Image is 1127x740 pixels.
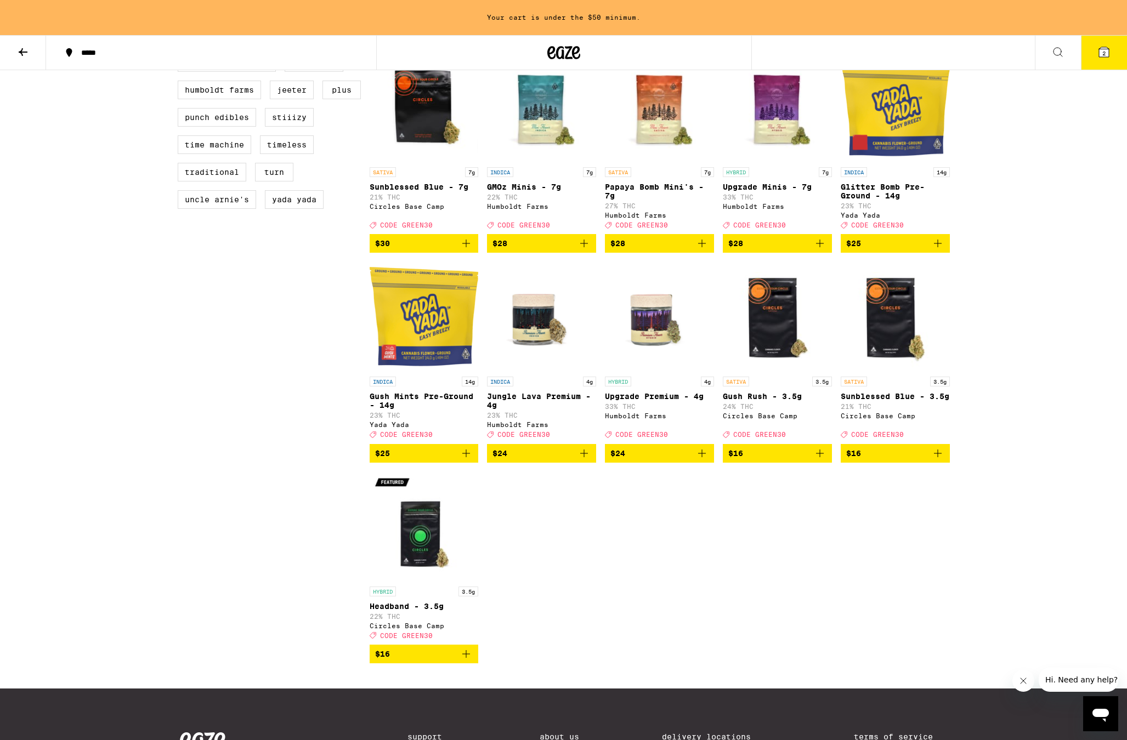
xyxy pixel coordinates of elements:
[1083,696,1118,731] iframe: Button to launch messaging window
[370,602,479,611] p: Headband - 3.5g
[605,392,714,401] p: Upgrade Premium - 4g
[487,261,596,371] img: Humboldt Farms - Jungle Lava Premium - 4g
[841,392,950,401] p: Sunblessed Blue - 3.5g
[605,377,631,386] p: HYBRID
[723,52,832,234] a: Open page for Upgrade Minis - 7g from Humboldt Farms
[487,52,596,234] a: Open page for GMOz Minis - 7g from Humboldt Farms
[605,52,714,162] img: Humboldt Farms - Papaya Bomb Mini's - 7g
[841,403,950,410] p: 21% THC
[701,167,714,177] p: 7g
[178,135,251,154] label: Time Machine
[462,377,478,386] p: 14g
[733,431,786,439] span: CODE GREEN30
[487,167,513,177] p: INDICA
[260,135,314,154] label: Timeless
[370,261,479,443] a: Open page for Gush Mints Pre-Ground - 14g from Yada Yada
[487,421,596,428] div: Humboldt Farms
[380,632,433,639] span: CODE GREEN30
[841,444,950,463] button: Add to bag
[846,239,861,248] span: $25
[723,377,749,386] p: SATIVA
[487,193,596,201] p: 22% THC
[370,52,479,234] a: Open page for Sunblessed Blue - 7g from Circles Base Camp
[487,52,596,162] img: Humboldt Farms - GMOz Minis - 7g
[370,471,479,581] img: Circles Base Camp - Headband - 3.5g
[723,261,832,443] a: Open page for Gush Rush - 3.5g from Circles Base Camp
[370,52,479,162] img: Circles Base Camp - Sunblessed Blue - 7g
[370,587,396,596] p: HYBRID
[605,52,714,234] a: Open page for Papaya Bomb Mini's - 7g from Humboldt Farms
[487,392,596,409] p: Jungle Lava Premium - 4g
[605,212,714,219] div: Humboldt Farms
[723,193,832,201] p: 33% THC
[255,163,293,181] label: turn
[1012,670,1034,692] iframe: Close message
[370,613,479,620] p: 22% THC
[370,392,479,409] p: Gush Mints Pre-Ground - 14g
[497,221,550,229] span: CODE GREEN30
[851,431,904,439] span: CODE GREEN30
[701,377,714,386] p: 4g
[370,622,479,629] div: Circles Base Camp
[733,221,786,229] span: CODE GREEN30
[723,412,832,419] div: Circles Base Camp
[1081,36,1127,70] button: 2
[841,234,950,253] button: Add to bag
[841,183,950,200] p: Glitter Bomb Pre-Ground - 14g
[375,239,390,248] span: $30
[370,167,396,177] p: SATIVA
[605,412,714,419] div: Humboldt Farms
[178,81,261,99] label: Humboldt Farms
[370,234,479,253] button: Add to bag
[370,193,479,201] p: 21% THC
[723,52,832,162] img: Humboldt Farms - Upgrade Minis - 7g
[370,261,479,371] img: Yada Yada - Gush Mints Pre-Ground - 14g
[487,412,596,419] p: 23% THC
[812,377,832,386] p: 3.5g
[465,167,478,177] p: 7g
[492,449,507,458] span: $24
[841,202,950,209] p: 23% THC
[841,377,867,386] p: SATIVA
[851,221,904,229] span: CODE GREEN30
[605,261,714,371] img: Humboldt Farms - Upgrade Premium - 4g
[458,587,478,596] p: 3.5g
[492,239,507,248] span: $28
[605,234,714,253] button: Add to bag
[1039,668,1118,692] iframe: Message from company
[841,412,950,419] div: Circles Base Camp
[370,203,479,210] div: Circles Base Camp
[497,431,550,439] span: CODE GREEN30
[487,203,596,210] div: Humboldt Farms
[841,52,950,234] a: Open page for Glitter Bomb Pre-Ground - 14g from Yada Yada
[370,471,479,645] a: Open page for Headband - 3.5g from Circles Base Camp
[723,444,832,463] button: Add to bag
[370,183,479,191] p: Sunblessed Blue - 7g
[605,261,714,443] a: Open page for Upgrade Premium - 4g from Humboldt Farms
[265,108,314,127] label: STIIIZY
[370,377,396,386] p: INDICA
[605,444,714,463] button: Add to bag
[380,221,433,229] span: CODE GREEN30
[605,403,714,410] p: 33% THC
[723,183,832,191] p: Upgrade Minis - 7g
[819,167,832,177] p: 7g
[841,212,950,219] div: Yada Yada
[178,163,246,181] label: Traditional
[370,645,479,663] button: Add to bag
[933,167,950,177] p: 14g
[178,190,256,209] label: Uncle Arnie's
[375,449,390,458] span: $25
[583,377,596,386] p: 4g
[487,234,596,253] button: Add to bag
[487,377,513,386] p: INDICA
[322,81,361,99] label: PLUS
[487,183,596,191] p: GMOz Minis - 7g
[841,167,867,177] p: INDICA
[270,81,314,99] label: Jeeter
[610,449,625,458] span: $24
[610,239,625,248] span: $28
[265,190,324,209] label: Yada Yada
[605,167,631,177] p: SATIVA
